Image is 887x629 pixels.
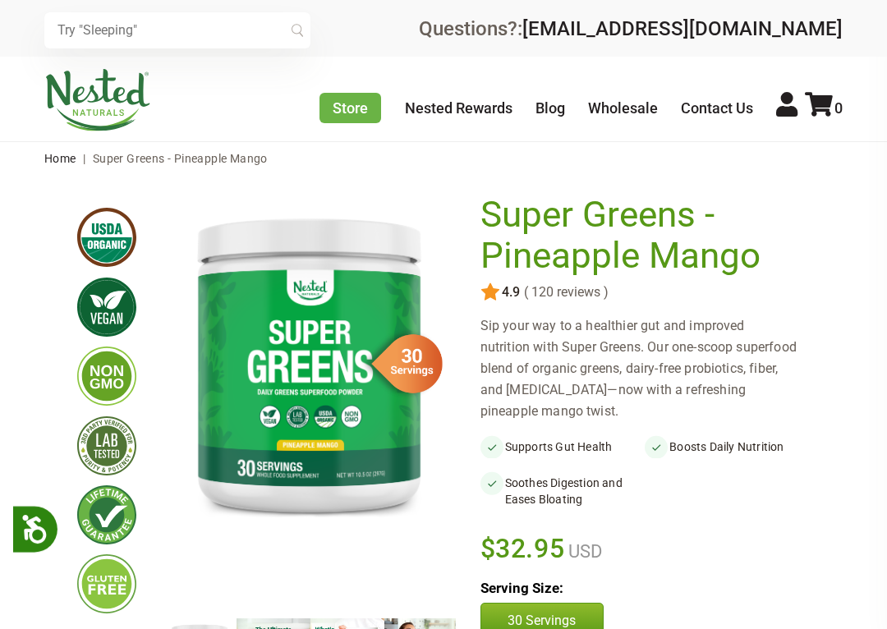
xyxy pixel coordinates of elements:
a: 0 [805,99,843,117]
li: Supports Gut Health [480,435,646,458]
a: Wholesale [588,99,658,117]
input: Try "Sleeping" [44,12,310,48]
a: Nested Rewards [405,99,512,117]
a: Store [319,93,381,123]
img: Nested Naturals [44,69,151,131]
span: | [79,152,90,165]
img: glutenfree [77,554,136,613]
span: 4.9 [500,285,520,300]
img: thirdpartytested [77,416,136,475]
a: [EMAIL_ADDRESS][DOMAIN_NAME] [522,17,843,40]
nav: breadcrumbs [44,142,843,175]
img: lifetimeguarantee [77,485,136,544]
span: Super Greens - Pineapple Mango [93,152,268,165]
a: Contact Us [681,99,753,117]
span: ( 120 reviews ) [520,285,609,300]
img: star.svg [480,282,500,302]
div: Sip your way to a healthier gut and improved nutrition with Super Greens. Our one-scoop superfood... [480,315,810,422]
img: sg-servings-30.png [361,328,443,399]
div: Questions?: [419,19,843,39]
span: $32.95 [480,530,565,567]
img: usdaorganic [77,208,136,267]
a: Blog [535,99,565,117]
a: Home [44,152,76,165]
li: Soothes Digestion and Eases Bloating [480,471,646,511]
span: 0 [834,99,843,117]
li: Boosts Daily Nutrition [645,435,810,458]
img: Super Greens - Pineapple Mango [163,195,456,531]
span: USD [564,541,602,562]
b: Serving Size: [480,580,563,596]
img: gmofree [77,347,136,406]
h1: Super Greens - Pineapple Mango [480,195,802,276]
img: vegan [77,278,136,337]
